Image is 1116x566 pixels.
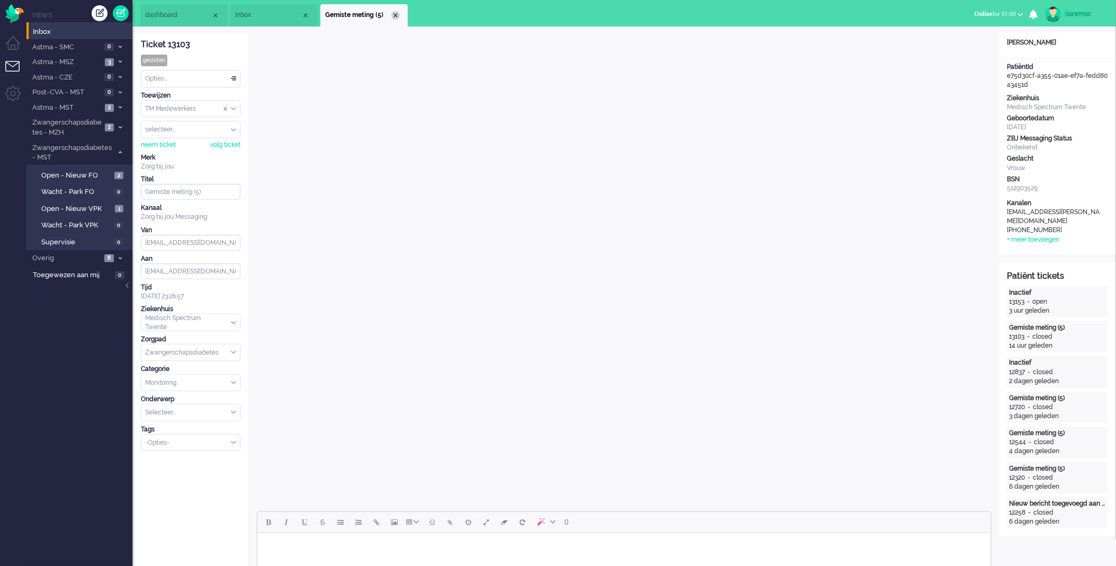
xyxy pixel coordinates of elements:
[999,63,1116,90] div: e75d30cf-a355-01ae-ef7a-fedd80a3451d
[495,513,513,531] button: Clear formatting
[1066,8,1105,19] div: isawmsc
[141,91,240,100] div: Toewijzen
[1010,412,1106,421] div: 3 dagen geleden
[1026,508,1034,517] div: -
[211,11,220,20] div: Close tab
[1010,297,1025,306] div: 13153
[114,238,123,246] span: 0
[325,11,391,20] span: Gemiste meting (5)
[105,104,114,112] span: 2
[31,219,131,231] a: Wacht - Park VPK 0
[92,5,108,21] div: Creëer ticket
[1034,508,1054,517] div: closed
[33,270,112,280] span: Toegewezen aan mij
[31,25,132,37] a: Inbox
[296,513,314,531] button: Underline
[1010,358,1106,367] div: Inactief
[141,283,240,301] div: [DATE] 23:26:57
[278,513,296,531] button: Italic
[1010,499,1106,508] div: Nieuw bericht toegevoegd aan gesprek
[441,513,459,531] button: Add attachment
[1010,403,1025,412] div: 12720
[104,254,114,262] span: 6
[1010,464,1106,473] div: Gemiste meting (5)
[141,39,240,51] div: Ticket 13103
[968,3,1030,26] li: Onlinefor 01:00
[31,185,131,197] a: Wacht - Park FO 0
[1033,332,1053,341] div: closed
[314,513,332,531] button: Strikethrough
[1007,134,1108,143] div: ZBJ Messaging Status
[1010,368,1025,377] div: 12837
[1007,235,1060,244] div: + meer toevoegen
[1007,226,1103,235] div: [PHONE_NUMBER]
[1010,508,1026,517] div: 12258
[1025,403,1033,412] div: -
[41,171,112,181] span: Open - Nieuw FO
[41,237,111,247] span: Supervisie
[31,42,101,52] span: Astma - SMC
[115,271,124,279] span: 0
[31,202,131,214] a: Open - Nieuw VPK 1
[1007,154,1108,163] div: Geslacht
[975,10,1016,17] span: for 01:00
[141,100,240,118] div: Assign Group
[1007,123,1108,132] div: [DATE]
[105,58,114,66] span: 3
[1010,288,1106,297] div: Inactief
[1033,403,1053,412] div: closed
[423,513,441,531] button: Emoticons
[1033,473,1053,482] div: closed
[1010,332,1025,341] div: 13103
[31,236,131,247] a: Supervisie 0
[1007,94,1108,103] div: Ziekenhuis
[114,222,123,229] span: 0
[1010,306,1106,315] div: 3 uur geleden
[5,61,29,85] li: Tickets menu
[141,395,240,404] div: Onderwerp
[320,4,408,26] li: 13103
[31,253,101,263] span: Overig
[1007,199,1108,208] div: Kanalen
[1010,473,1025,482] div: 12320
[1007,184,1108,193] div: 512903529
[999,38,1116,47] div: [PERSON_NAME]
[32,11,132,20] li: Views
[260,513,278,531] button: Bold
[141,335,240,344] div: Zorgpad
[41,187,111,197] span: Wacht - Park FO
[1010,482,1106,491] div: 6 dagen geleden
[1033,368,1053,377] div: closed
[386,513,404,531] button: Insert/edit image
[1007,143,1108,152] div: Onbekend
[1046,6,1061,22] img: avatar
[141,305,240,314] div: Ziekenhuis
[975,10,993,17] span: Online
[113,5,129,21] a: Quick Ticket
[5,86,29,110] li: Admin menu
[404,513,423,531] button: Table
[230,4,318,26] li: View
[1026,438,1034,447] div: -
[141,55,167,66] div: gesloten
[235,11,301,20] span: Inbox
[31,118,102,137] span: Zwangerschapsdiabetes - MZH
[1007,103,1108,112] div: Medisch Spectrum Twente
[141,204,240,213] div: Kanaal
[33,27,132,37] span: Inbox
[104,43,114,51] span: 0
[5,36,29,60] li: Dashboard menu
[141,283,240,292] div: Tijd
[1010,394,1106,403] div: Gemiste meting (5)
[1025,332,1033,341] div: -
[968,6,1030,22] button: Onlinefor 01:00
[31,73,101,83] span: Astma - CZE
[140,4,228,26] li: Dashboard
[531,513,560,531] button: AI
[1010,341,1106,350] div: 14 uur geleden
[31,103,102,113] span: Astma - MST
[114,172,123,180] span: 2
[1007,208,1103,226] div: [EMAIL_ADDRESS][PERSON_NAME][DOMAIN_NAME]
[104,73,114,81] span: 0
[41,204,112,214] span: Open - Nieuw VPK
